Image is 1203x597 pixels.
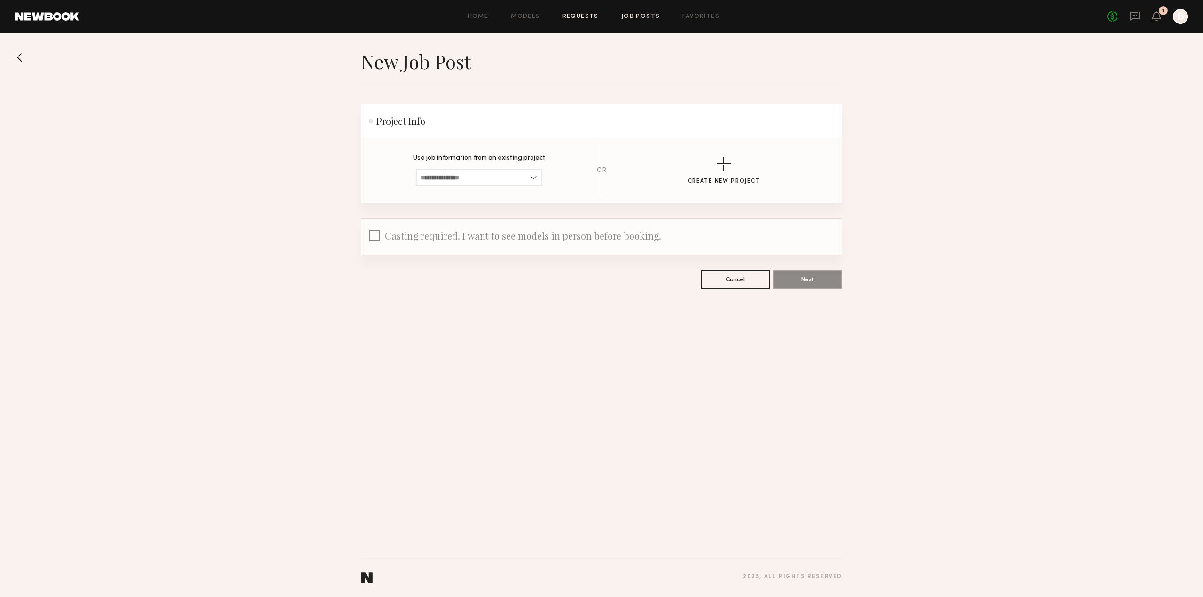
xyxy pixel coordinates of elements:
div: Create New Project [688,178,760,185]
a: Requests [562,14,599,20]
a: Job Posts [621,14,660,20]
span: Casting required. I want to see models in person before booking. [385,229,661,242]
a: Favorites [682,14,719,20]
h2: Project Info [369,116,425,127]
button: Next [773,270,842,289]
button: Cancel [701,270,770,289]
button: Create New Project [688,157,760,185]
h1: New Job Post [361,50,471,73]
div: OR [597,167,606,174]
a: B [1173,9,1188,24]
a: Home [468,14,489,20]
a: Models [511,14,539,20]
div: 1 [1162,8,1164,14]
div: 2025 , all rights reserved [743,574,842,580]
p: Use job information from an existing project [413,155,546,162]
